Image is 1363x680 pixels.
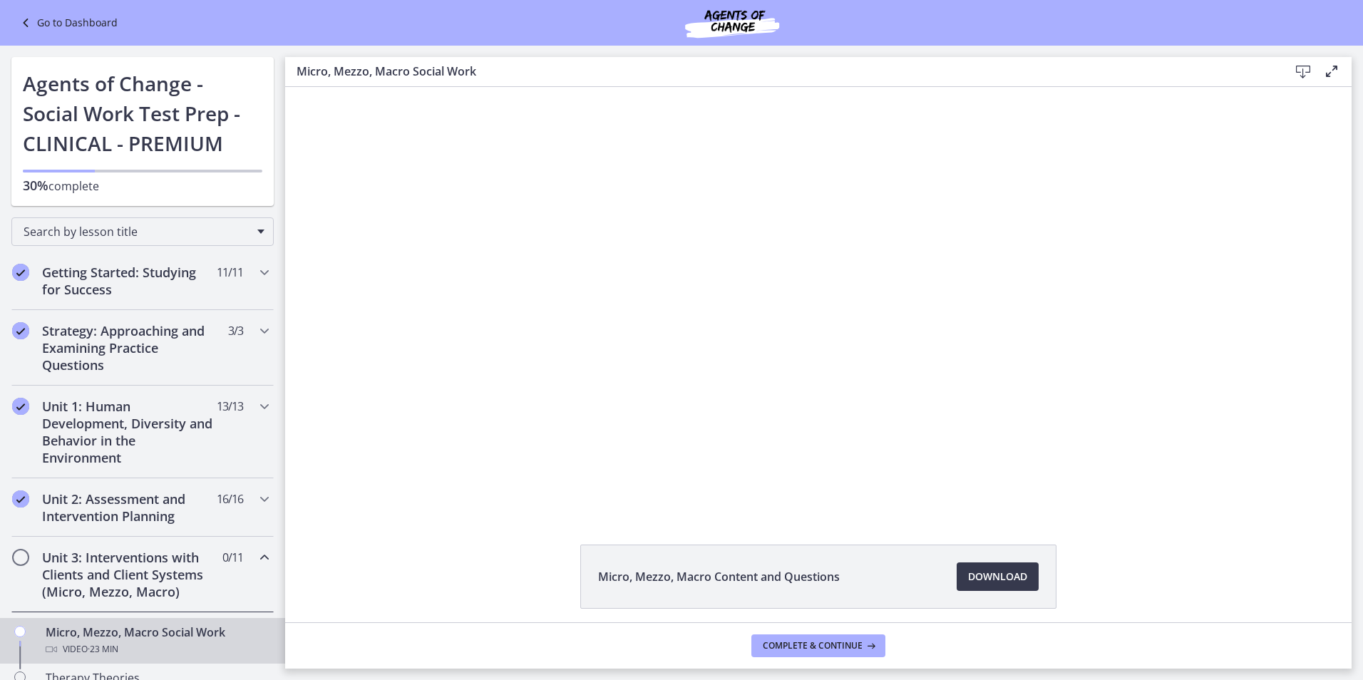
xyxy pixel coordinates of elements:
iframe: Video Lesson [285,87,1352,512]
h2: Strategy: Approaching and Examining Practice Questions [42,322,216,374]
span: Search by lesson title [24,224,250,239]
div: Micro, Mezzo, Macro Social Work [46,624,268,658]
p: complete [23,177,262,195]
h2: Unit 1: Human Development, Diversity and Behavior in the Environment [42,398,216,466]
i: Completed [12,322,29,339]
span: 0 / 11 [222,549,243,566]
span: 13 / 13 [217,398,243,415]
i: Completed [12,264,29,281]
span: 16 / 16 [217,490,243,508]
div: Video [46,641,268,658]
h3: Micro, Mezzo, Macro Social Work [297,63,1266,80]
span: 3 / 3 [228,322,243,339]
span: · 23 min [88,641,118,658]
span: 11 / 11 [217,264,243,281]
h2: Unit 3: Interventions with Clients and Client Systems (Micro, Mezzo, Macro) [42,549,216,600]
div: Search by lesson title [11,217,274,246]
span: Micro, Mezzo, Macro Content and Questions [598,568,840,585]
i: Completed [12,490,29,508]
h2: Getting Started: Studying for Success [42,264,216,298]
img: Agents of Change [647,6,818,40]
span: Complete & continue [763,640,863,651]
h1: Agents of Change - Social Work Test Prep - CLINICAL - PREMIUM [23,68,262,158]
span: Download [968,568,1027,585]
button: Complete & continue [751,634,885,657]
a: Go to Dashboard [17,14,118,31]
h2: Unit 2: Assessment and Intervention Planning [42,490,216,525]
a: Download [957,562,1039,591]
i: Completed [12,398,29,415]
span: 30% [23,177,48,194]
